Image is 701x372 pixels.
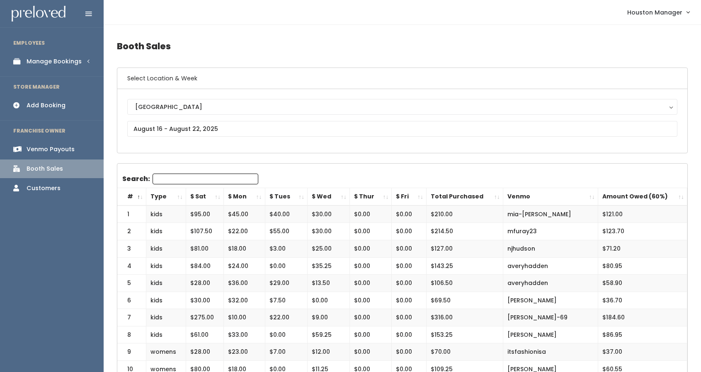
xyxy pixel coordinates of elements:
[27,164,63,173] div: Booth Sales
[265,188,308,205] th: $ Tues: activate to sort column ascending
[186,257,223,275] td: $84.00
[223,240,265,257] td: $18.00
[503,188,598,205] th: Venmo: activate to sort column ascending
[117,326,146,343] td: 8
[265,275,308,292] td: $29.00
[186,223,223,240] td: $107.50
[146,188,186,205] th: Type: activate to sort column ascending
[349,240,392,257] td: $0.00
[186,309,223,326] td: $275.00
[146,292,186,309] td: kids
[427,292,503,309] td: $69.50
[146,240,186,257] td: kids
[503,309,598,326] td: [PERSON_NAME]-69
[27,145,75,154] div: Venmo Payouts
[308,223,350,240] td: $30.00
[503,205,598,223] td: mia-[PERSON_NAME]
[186,343,223,361] td: $28.00
[265,309,308,326] td: $22.00
[117,257,146,275] td: 4
[349,292,392,309] td: $0.00
[427,257,503,275] td: $143.25
[186,240,223,257] td: $81.00
[186,326,223,343] td: $61.00
[146,326,186,343] td: kids
[392,257,427,275] td: $0.00
[392,309,427,326] td: $0.00
[598,275,687,292] td: $58.90
[27,101,65,110] div: Add Booking
[392,275,427,292] td: $0.00
[598,326,687,343] td: $86.95
[27,57,82,66] div: Manage Bookings
[427,240,503,257] td: $127.00
[12,6,65,22] img: preloved logo
[117,240,146,257] td: 3
[223,343,265,361] td: $23.00
[427,223,503,240] td: $214.50
[127,121,677,137] input: August 16 - August 22, 2025
[146,205,186,223] td: kids
[186,188,223,205] th: $ Sat: activate to sort column ascending
[308,309,350,326] td: $9.00
[392,343,427,361] td: $0.00
[223,223,265,240] td: $22.00
[223,326,265,343] td: $33.00
[186,275,223,292] td: $28.00
[598,240,687,257] td: $71.20
[503,257,598,275] td: averyhadden
[349,257,392,275] td: $0.00
[117,275,146,292] td: 5
[135,102,669,111] div: [GEOGRAPHIC_DATA]
[117,68,687,89] h6: Select Location & Week
[598,205,687,223] td: $121.00
[427,326,503,343] td: $153.25
[146,275,186,292] td: kids
[619,3,698,21] a: Houston Manager
[427,309,503,326] td: $316.00
[153,174,258,184] input: Search:
[146,223,186,240] td: kids
[117,223,146,240] td: 2
[127,99,677,115] button: [GEOGRAPHIC_DATA]
[223,205,265,223] td: $45.00
[308,257,350,275] td: $35.25
[146,343,186,361] td: womens
[186,292,223,309] td: $30.00
[308,205,350,223] td: $30.00
[503,292,598,309] td: [PERSON_NAME]
[146,257,186,275] td: kids
[598,257,687,275] td: $80.95
[427,343,503,361] td: $70.00
[392,188,427,205] th: $ Fri: activate to sort column ascending
[598,343,687,361] td: $37.00
[598,309,687,326] td: $184.60
[598,188,687,205] th: Amount Owed (60%): activate to sort column ascending
[117,205,146,223] td: 1
[627,8,682,17] span: Houston Manager
[427,188,503,205] th: Total Purchased: activate to sort column ascending
[223,309,265,326] td: $10.00
[265,257,308,275] td: $0.00
[117,35,688,58] h4: Booth Sales
[308,326,350,343] td: $59.25
[503,275,598,292] td: averyhadden
[392,292,427,309] td: $0.00
[265,205,308,223] td: $40.00
[265,223,308,240] td: $55.00
[503,223,598,240] td: mfuray23
[598,292,687,309] td: $36.70
[186,205,223,223] td: $95.00
[503,240,598,257] td: njhudson
[349,275,392,292] td: $0.00
[223,275,265,292] td: $36.00
[392,240,427,257] td: $0.00
[503,343,598,361] td: itsfashionisa
[308,292,350,309] td: $0.00
[308,343,350,361] td: $12.00
[117,188,146,205] th: #: activate to sort column descending
[27,184,61,193] div: Customers
[349,223,392,240] td: $0.00
[223,257,265,275] td: $24.00
[503,326,598,343] td: [PERSON_NAME]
